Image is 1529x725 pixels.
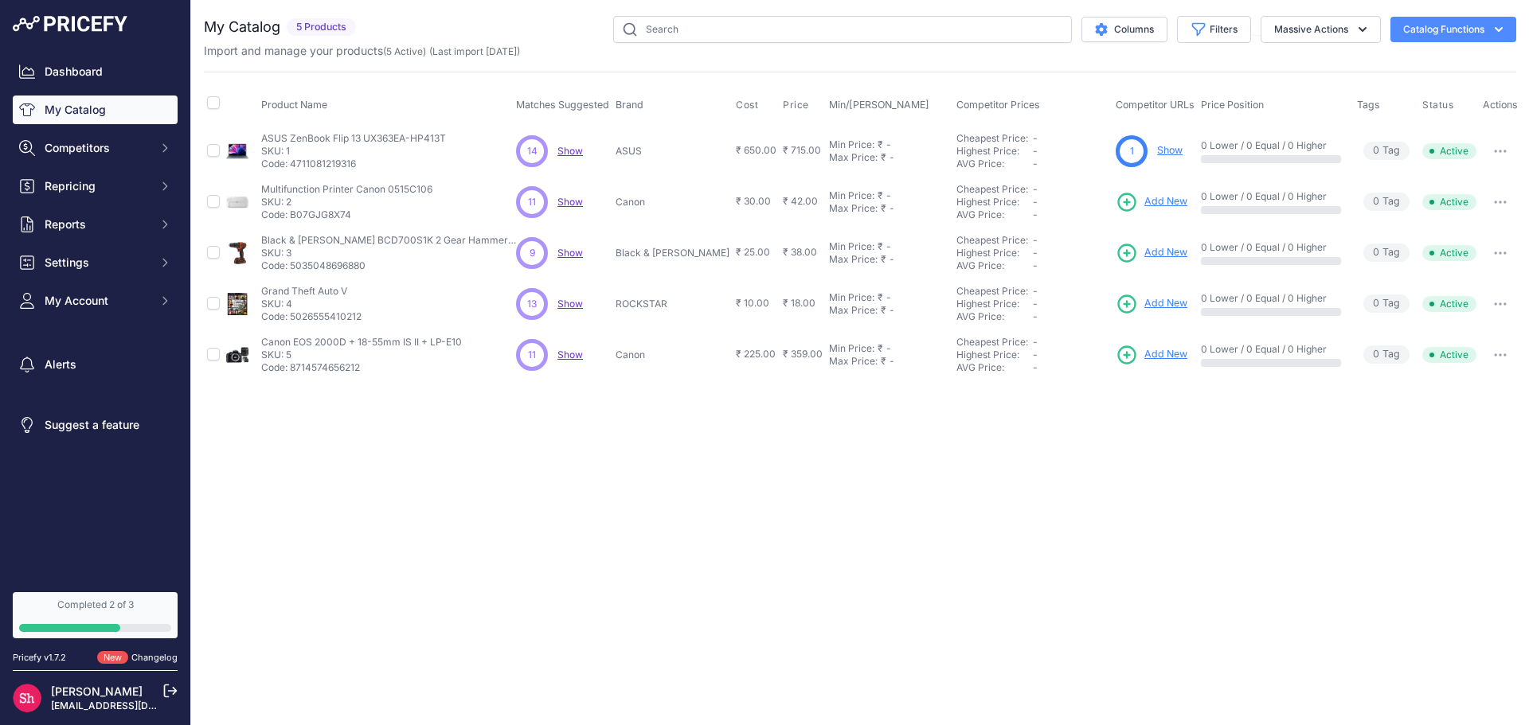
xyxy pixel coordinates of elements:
div: ₹ [881,304,886,317]
p: 0 Lower / 0 Equal / 0 Higher [1201,190,1341,203]
span: Tag [1363,193,1410,211]
span: 5 Products [287,18,356,37]
span: - [1033,234,1038,246]
button: Massive Actions [1261,16,1381,43]
span: 1 [1130,144,1134,158]
span: Show [557,196,583,208]
span: - [1033,132,1038,144]
span: - [1033,361,1038,373]
span: - [1033,310,1038,322]
a: [EMAIL_ADDRESS][DOMAIN_NAME] [51,700,217,711]
button: Repricing [13,172,178,201]
a: Show [557,298,583,310]
a: My Catalog [13,95,178,124]
a: Suggest a feature [13,411,178,439]
p: 0 Lower / 0 Equal / 0 Higher [1201,343,1341,356]
a: Dashboard [13,57,178,86]
div: - [883,240,891,253]
p: Canon [616,196,729,209]
button: Status [1422,99,1457,111]
p: Canon [616,349,729,361]
a: Add New [1116,191,1187,213]
span: Show [557,247,583,259]
span: Active [1422,296,1476,312]
button: Competitors [13,134,178,162]
div: Max Price: [829,151,878,164]
nav: Sidebar [13,57,178,573]
span: Competitors [45,140,149,156]
p: Code: 8714574656212 [261,361,462,374]
span: - [1033,336,1038,348]
button: My Account [13,286,178,315]
span: - [1033,196,1038,208]
div: Highest Price: [956,298,1033,310]
span: ( ) [383,45,426,57]
div: Min Price: [829,189,874,202]
p: Black & [PERSON_NAME] BCD700S1K 2 Gear Hammer Drill 18V 1 x 1.5[PERSON_NAME]-ion [261,234,516,247]
div: - [883,291,891,304]
button: Cost [736,99,761,111]
div: - [883,342,891,355]
span: - [1033,247,1038,259]
span: Reports [45,216,149,232]
button: Catalog Functions [1390,17,1516,42]
a: Completed 2 of 3 [13,592,178,638]
span: Actions [1483,99,1518,111]
div: Max Price: [829,253,878,266]
div: ₹ [881,355,886,368]
div: - [883,189,891,202]
span: Add New [1144,347,1187,362]
span: - [1033,145,1038,157]
span: Tag [1363,345,1410,364]
div: Max Price: [829,355,878,368]
p: Code: 5035048696880 [261,259,516,272]
span: Tag [1363,294,1410,313]
div: AVG Price: [956,209,1033,221]
span: Brand [616,99,643,111]
a: Add New [1116,293,1187,315]
span: Active [1422,347,1476,363]
a: Show [557,349,583,361]
a: Show [557,145,583,157]
span: - [1033,209,1038,220]
p: SKU: 4 [261,298,362,310]
span: Product Name [261,99,327,111]
div: Highest Price: [956,145,1033,158]
span: Tags [1357,99,1380,111]
span: Active [1422,194,1476,210]
a: Cheapest Price: [956,234,1028,246]
a: Add New [1116,344,1187,366]
span: 11 [528,348,536,362]
span: Active [1422,143,1476,159]
span: ₹ 225.00 [736,348,776,360]
p: Canon EOS 2000D + 18-55mm IS II + LP-E10 [261,336,462,349]
a: Add New [1116,242,1187,264]
span: ₹ 38.00 [783,246,817,258]
p: SKU: 2 [261,196,432,209]
span: Add New [1144,296,1187,311]
span: 14 [527,144,538,158]
div: AVG Price: [956,361,1033,374]
span: Price Position [1201,99,1264,111]
div: ₹ [878,189,883,202]
div: ₹ [878,138,883,151]
div: ₹ [881,202,886,215]
button: Filters [1177,16,1251,43]
span: New [97,651,128,665]
p: Import and manage your products [204,43,520,59]
span: 0 [1373,245,1379,260]
p: 0 Lower / 0 Equal / 0 Higher [1201,292,1341,305]
p: Black & [PERSON_NAME] [616,247,729,259]
p: Multifunction Printer Canon 0515C106 [261,183,432,196]
div: Min Price: [829,291,874,304]
span: - [1033,285,1038,297]
h2: My Catalog [204,16,280,38]
div: - [886,355,894,368]
div: Highest Price: [956,196,1033,209]
span: Repricing [45,178,149,194]
p: 0 Lower / 0 Equal / 0 Higher [1201,241,1341,254]
div: Min Price: [829,240,874,253]
div: Highest Price: [956,247,1033,259]
span: Status [1422,99,1454,111]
